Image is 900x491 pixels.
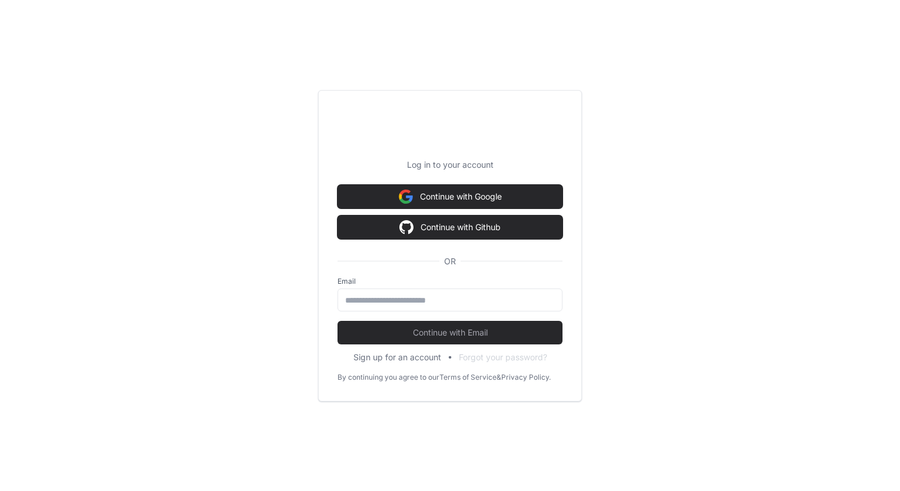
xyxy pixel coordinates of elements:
button: Continue with Google [337,185,562,208]
span: OR [439,256,461,267]
img: Sign in with google [399,185,413,208]
div: By continuing you agree to our [337,373,439,382]
span: Continue with Email [337,327,562,339]
button: Continue with Email [337,321,562,344]
p: Log in to your account [337,159,562,171]
label: Email [337,277,562,286]
a: Terms of Service [439,373,497,382]
button: Forgot your password? [459,351,547,363]
div: & [497,373,501,382]
button: Sign up for an account [353,351,441,363]
button: Continue with Github [337,215,562,239]
a: Privacy Policy. [501,373,551,382]
img: Sign in with google [399,215,413,239]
